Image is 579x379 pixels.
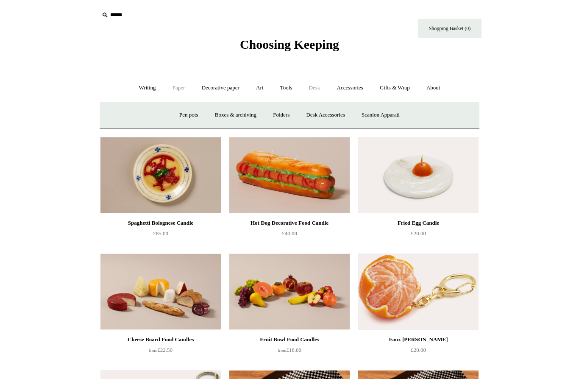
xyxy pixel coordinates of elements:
[358,254,479,330] a: Faux Clementine Keyring Faux Clementine Keyring
[329,77,371,99] a: Accessories
[229,254,350,330] img: Fruit Bowl Food Candles
[358,137,479,213] img: Fried Egg Candle
[194,77,247,99] a: Decorative paper
[273,77,300,99] a: Tools
[100,218,221,253] a: Spaghetti Bolognese Candle £85.00
[229,254,350,330] a: Fruit Bowl Food Candles Fruit Bowl Food Candles
[360,218,476,228] div: Fried Egg Candle
[411,347,426,353] span: £20.00
[229,137,350,213] a: Hot Dog Decorative Food Candle Hot Dog Decorative Food Candle
[411,230,426,237] span: £20.00
[418,19,482,38] a: Shopping Basket (0)
[172,104,206,126] a: Pen pots
[153,230,168,237] span: £85.00
[358,334,479,369] a: Faux [PERSON_NAME] £20.00
[165,77,193,99] a: Paper
[149,347,173,353] span: £22.50
[231,218,348,228] div: Hot Dog Decorative Food Candle
[248,77,271,99] a: Art
[207,104,264,126] a: Boxes & archiving
[360,334,476,345] div: Faux [PERSON_NAME]
[278,348,286,353] span: from
[240,37,339,51] span: Choosing Keeping
[301,77,328,99] a: Desk
[358,137,479,213] a: Fried Egg Candle Fried Egg Candle
[372,77,418,99] a: Gifts & Wrap
[131,77,164,99] a: Writing
[278,347,301,353] span: £18.00
[100,334,221,369] a: Cheese Board Food Candles from£22.50
[298,104,352,126] a: Desk Accessories
[282,230,297,237] span: £40.00
[229,334,350,369] a: Fruit Bowl Food Candles from£18.00
[100,137,221,213] a: Spaghetti Bolognese Candle Spaghetti Bolognese Candle
[231,334,348,345] div: Fruit Bowl Food Candles
[100,137,221,213] img: Spaghetti Bolognese Candle
[240,44,339,50] a: Choosing Keeping
[354,104,407,126] a: Scanlon Apparati
[229,137,350,213] img: Hot Dog Decorative Food Candle
[265,104,297,126] a: Folders
[358,254,479,330] img: Faux Clementine Keyring
[103,334,219,345] div: Cheese Board Food Candles
[229,218,350,253] a: Hot Dog Decorative Food Candle £40.00
[100,254,221,330] a: Cheese Board Food Candles Cheese Board Food Candles
[103,218,219,228] div: Spaghetti Bolognese Candle
[100,254,221,330] img: Cheese Board Food Candles
[149,348,157,353] span: from
[419,77,448,99] a: About
[358,218,479,253] a: Fried Egg Candle £20.00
